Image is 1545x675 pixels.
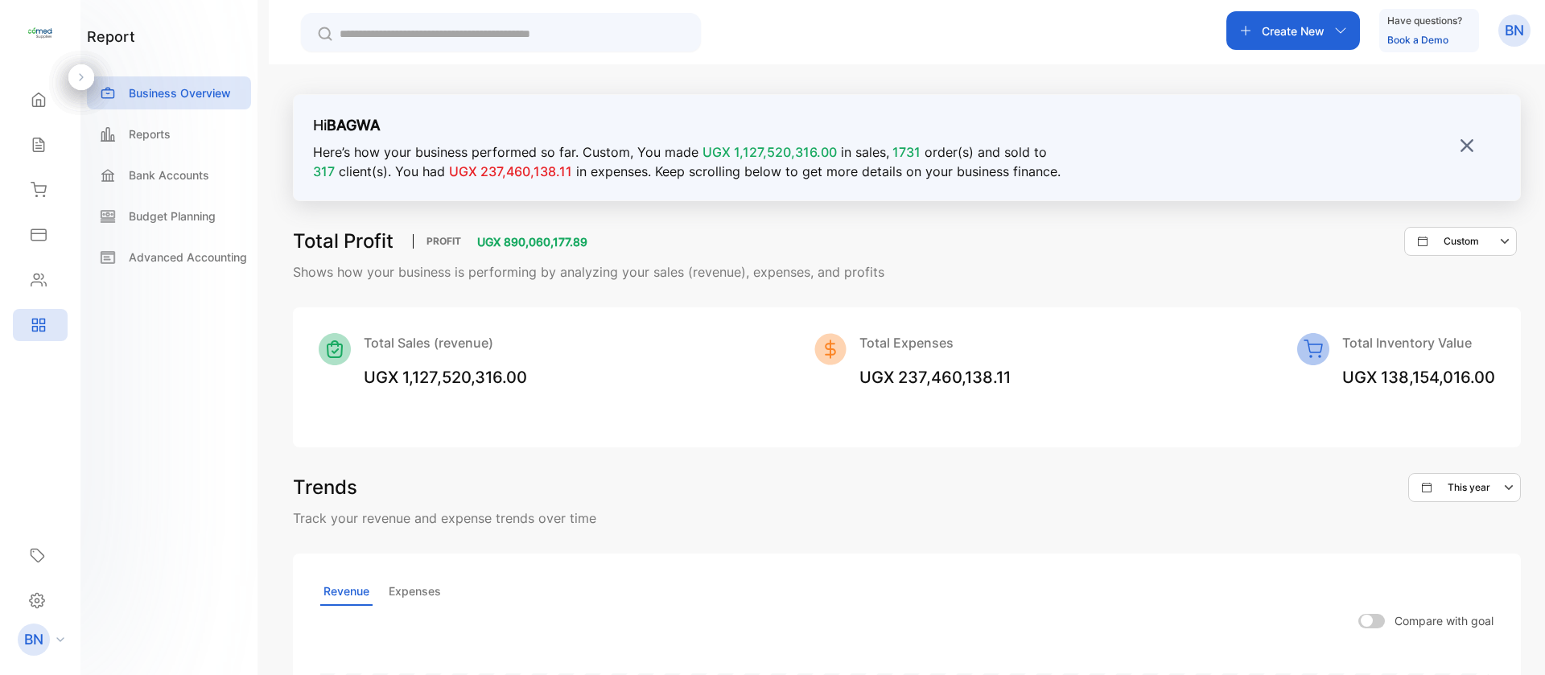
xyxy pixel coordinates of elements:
a: Business Overview [87,76,251,109]
img: close [1459,138,1475,154]
h3: Trends [293,473,357,502]
p: Total Sales (revenue) [364,333,527,352]
h3: Total Profit [293,227,393,256]
p: Expenses [385,578,444,606]
p: Shows how your business is performing by analyzing your sales (revenue), expenses, and profits [293,262,1521,282]
p: BN [24,629,43,650]
span: UGX 237,460,138.11 [859,368,1011,387]
a: Bank Accounts [87,158,251,191]
iframe: LiveChat chat widget [1477,607,1545,675]
button: Custom [1404,227,1517,256]
img: Icon [814,333,847,365]
a: Reports [87,117,251,150]
h1: report [87,26,135,47]
p: Revenue [320,578,373,606]
span: 1731 [889,144,921,160]
p: Compare with goal [1395,612,1493,629]
img: Icon [319,333,351,365]
span: UGX 237,460,138.11 [449,163,572,179]
p: Here’s how your business performed so far. Custom , You made in sales, order(s) and sold to clien... [313,142,1071,181]
p: Custom [1444,234,1479,249]
p: Hi [313,114,1087,136]
button: BN [1498,11,1531,50]
p: Reports [129,126,171,142]
span: UGX 1,127,520,316.00 [364,368,527,387]
p: PROFIT [413,234,474,249]
p: Advanced Accounting [129,249,247,265]
p: This year [1448,480,1490,495]
img: Icon [1297,333,1329,365]
p: Total Expenses [859,333,1011,352]
p: Have questions? [1387,13,1462,29]
p: Create New [1262,23,1325,39]
p: Track your revenue and expense trends over time [293,508,1521,528]
p: Bank Accounts [129,167,209,183]
p: Business Overview [129,84,231,101]
p: Budget Planning [129,208,216,224]
button: Create New [1226,11,1360,50]
a: Budget Planning [87,200,251,233]
p: BN [1505,20,1524,41]
span: UGX 1,127,520,316.00 [702,144,837,160]
img: logo [28,21,52,45]
span: UGX 890,060,177.89 [477,235,587,249]
p: Total Inventory Value [1342,333,1495,352]
a: Book a Demo [1387,34,1448,46]
button: This year [1408,473,1521,502]
span: UGX 138,154,016.00 [1342,368,1495,387]
strong: BAGWA [327,117,381,134]
a: Advanced Accounting [87,241,251,274]
span: 317 [313,163,335,179]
